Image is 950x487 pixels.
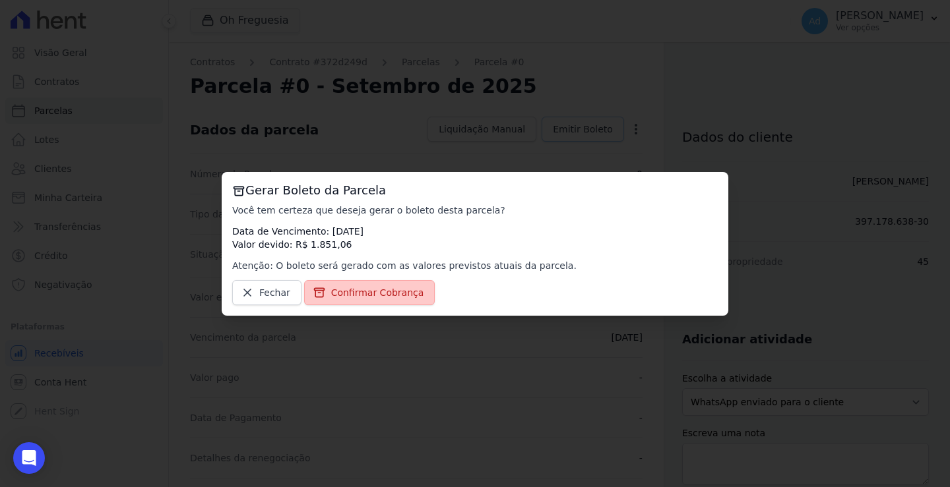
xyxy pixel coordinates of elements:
p: Data de Vencimento: [DATE] Valor devido: R$ 1.851,06 [232,225,718,251]
a: Confirmar Cobrança [304,280,435,305]
h3: Gerar Boleto da Parcela [232,183,718,198]
a: Fechar [232,280,301,305]
p: Você tem certeza que deseja gerar o boleto desta parcela? [232,204,718,217]
span: Confirmar Cobrança [331,286,424,299]
span: Fechar [259,286,290,299]
p: Atenção: O boleto será gerado com as valores previstos atuais da parcela. [232,259,718,272]
div: Open Intercom Messenger [13,442,45,474]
